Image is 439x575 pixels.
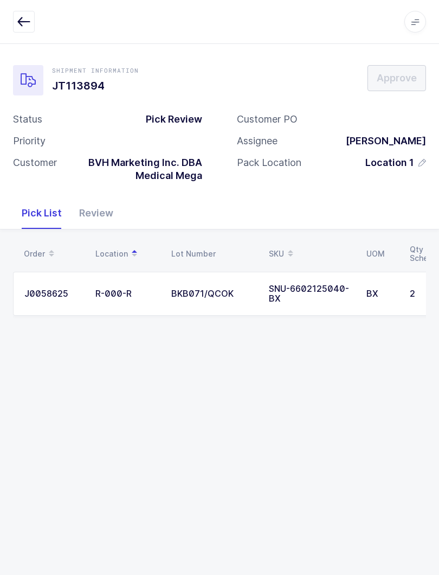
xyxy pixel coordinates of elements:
span: Approve [377,71,417,85]
div: Shipment Information [52,66,139,75]
div: Customer PO [237,113,298,126]
div: R-000-R [95,289,158,299]
div: [PERSON_NAME] [337,135,426,148]
div: Pack Location [237,156,301,169]
div: Lot Number [171,250,256,258]
button: Location 1 [365,156,426,169]
div: Customer [13,156,57,182]
div: Review [70,197,122,229]
div: UOM [366,250,397,258]
div: BX [366,289,397,299]
div: Order [24,245,82,263]
div: BKB071/QCOK [171,289,256,299]
div: BVH Marketing Inc. DBA Medical Mega [57,156,202,182]
button: Approve [367,65,426,91]
div: Status [13,113,42,126]
div: SNU-6602125040-BX [269,284,353,304]
span: Location 1 [365,156,414,169]
div: Pick List [13,197,70,229]
div: Pick Review [137,113,202,126]
div: Location [95,245,158,263]
div: Assignee [237,135,277,148]
div: SKU [269,245,353,263]
div: J0058625 [24,289,82,299]
h1: JT113894 [52,77,139,94]
div: Priority [13,135,46,148]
